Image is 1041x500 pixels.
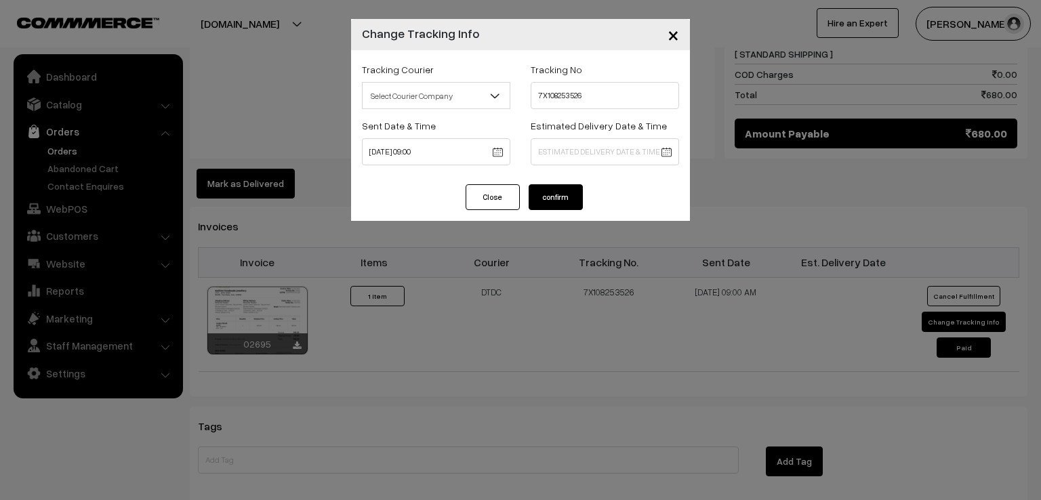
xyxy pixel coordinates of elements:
button: Close [466,184,520,210]
span: Select Courier Company [363,84,510,108]
label: Sent Date & Time [362,119,436,133]
input: Tracking No [531,82,679,109]
button: Close [657,14,690,56]
span: Select Courier Company [362,82,510,109]
label: Tracking Courier [362,62,434,77]
span: × [668,22,679,47]
h4: Change Tracking Info [362,24,480,43]
button: confirm [529,184,583,210]
input: Sent Date & Time [362,138,510,165]
label: Tracking No [531,62,582,77]
input: Estimated Delivery Date & Time [531,138,679,165]
label: Estimated Delivery Date & Time [531,119,667,133]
